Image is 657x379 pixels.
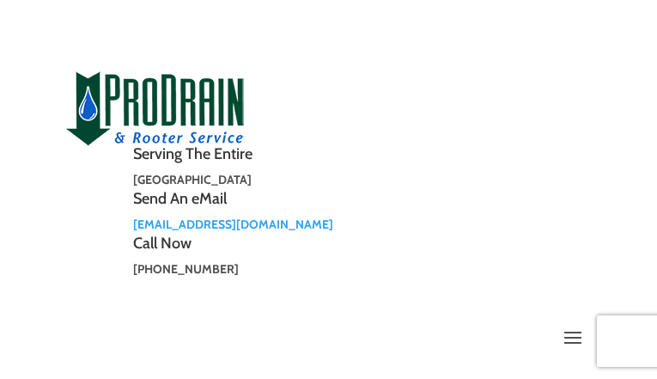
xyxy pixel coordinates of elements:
[66,69,246,146] img: site-logo-100h
[133,189,227,208] span: Send An eMail
[133,217,333,232] a: [EMAIL_ADDRESS][DOMAIN_NAME]
[133,172,252,187] strong: [GEOGRAPHIC_DATA]
[133,261,239,277] strong: [PHONE_NUMBER]
[133,144,252,163] span: Serving The Entire
[133,234,192,253] span: Call Now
